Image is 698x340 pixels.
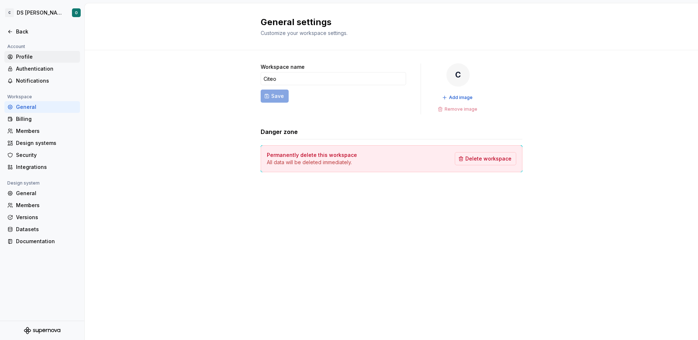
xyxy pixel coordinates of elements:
h4: Permanently delete this workspace [267,151,357,159]
button: Delete workspace [455,152,516,165]
div: Notifications [16,77,77,84]
div: Members [16,127,77,135]
div: Security [16,151,77,159]
a: Billing [4,113,80,125]
a: Documentation [4,236,80,247]
h3: Danger zone [261,127,298,136]
label: Workspace name [261,63,305,71]
span: Add image [449,95,473,100]
div: Datasets [16,226,77,233]
div: Members [16,202,77,209]
div: General [16,190,77,197]
h2: General settings [261,16,514,28]
div: Workspace [4,92,35,101]
div: Design system [4,179,43,187]
a: Notifications [4,75,80,87]
a: General [4,101,80,113]
div: Integrations [16,163,77,171]
a: Datasets [4,224,80,235]
a: Members [4,199,80,211]
div: Profile [16,53,77,60]
div: C [446,63,470,87]
a: Authentication [4,63,80,75]
div: DS [PERSON_NAME] [17,9,63,16]
a: Security [4,149,80,161]
a: Members [4,125,80,137]
div: C [5,8,14,17]
a: Integrations [4,161,80,173]
p: All data will be deleted immediately. [267,159,357,166]
div: Back [16,28,77,35]
a: Versions [4,211,80,223]
a: Back [4,26,80,37]
div: General [16,103,77,111]
svg: Supernova Logo [24,327,60,334]
a: Profile [4,51,80,63]
div: Billing [16,115,77,123]
div: Design systems [16,139,77,147]
div: O [75,10,78,16]
a: General [4,187,80,199]
span: Delete workspace [465,155,512,162]
button: CDS [PERSON_NAME]O [1,5,83,21]
div: Documentation [16,238,77,245]
a: Design systems [4,137,80,149]
div: Versions [16,214,77,221]
span: Customize your workspace settings. [261,30,348,36]
div: Authentication [16,65,77,72]
button: Add image [440,92,476,103]
div: Account [4,42,28,51]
